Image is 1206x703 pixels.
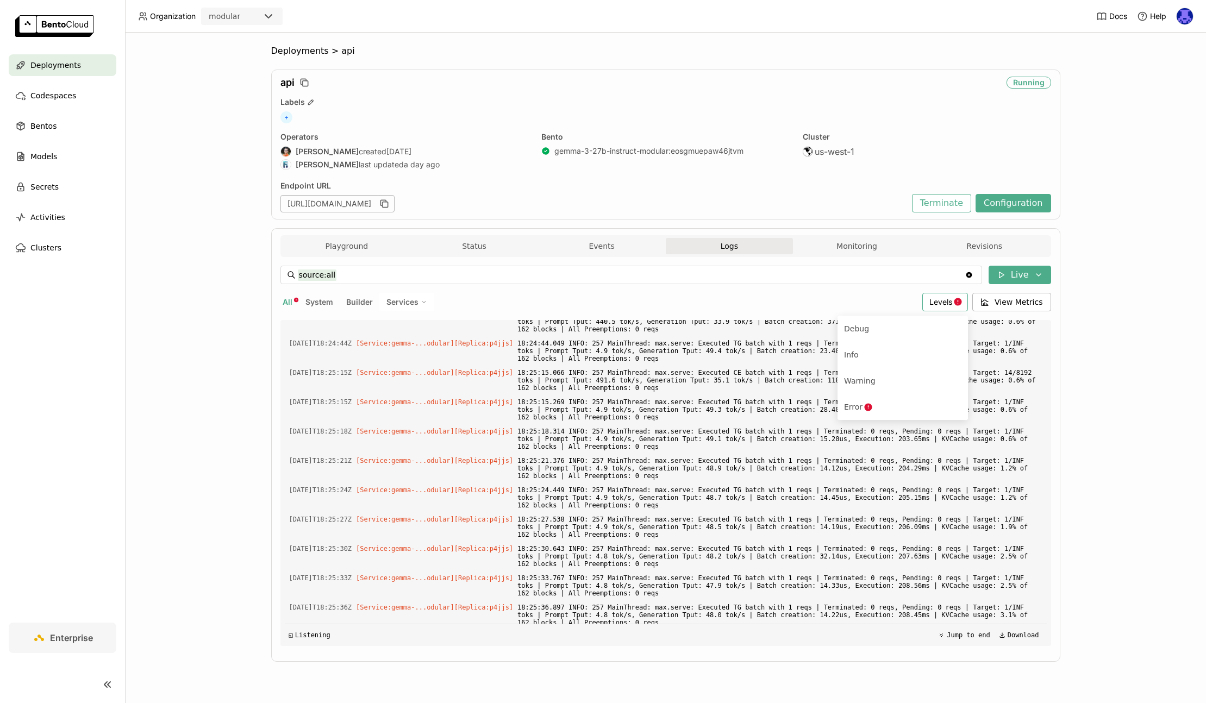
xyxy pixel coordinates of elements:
[454,428,513,435] span: [Replica:p4jjs]
[280,159,529,170] div: last updated
[922,293,968,311] div: Levels
[296,147,359,156] strong: [PERSON_NAME]
[280,146,529,157] div: created
[280,111,292,123] span: +
[289,601,352,613] span: 2025-09-12T18:25:36.897Z
[9,146,116,167] a: Models
[517,396,1042,423] span: 18:25:15.269 INFO: 257 MainThread: max.serve: Executed TG batch with 1 reqs | Terminated: 0 reqs,...
[844,350,859,359] span: Info
[356,340,454,347] span: [Service:gemma-...odular]
[281,147,291,156] img: Sean Sheng
[281,160,291,170] img: Frost Ming
[9,206,116,228] a: Activities
[289,455,352,467] span: 2025-09-12T18:25:21.376Z
[912,194,971,212] button: Terminate
[9,237,116,259] a: Clusters
[271,46,1060,57] nav: Breadcrumbs navigation
[271,46,329,57] span: Deployments
[356,457,454,465] span: [Service:gemma-...odular]
[1109,11,1127,21] span: Docs
[454,545,513,553] span: [Replica:p4jjs]
[356,428,454,435] span: [Service:gemma-...odular]
[9,85,116,106] a: Codespaces
[280,295,295,309] button: All
[404,160,440,170] span: a day ago
[356,516,454,523] span: [Service:gemma-...odular]
[289,543,352,555] span: 2025-09-12T18:25:30.644Z
[1150,11,1166,21] span: Help
[517,367,1042,394] span: 18:25:15.066 INFO: 257 MainThread: max.serve: Executed CE batch with 1 reqs | Terminated: 0 reqs,...
[356,545,454,553] span: [Service:gemma-...odular]
[289,396,352,408] span: 2025-09-12T18:25:15.269Z
[289,425,352,437] span: 2025-09-12T18:25:18.314Z
[1177,8,1193,24] img: Newton Jain
[386,147,411,156] span: [DATE]
[454,369,513,376] span: [Replica:p4jjs]
[793,238,921,254] button: Monitoring
[454,574,513,582] span: [Replica:p4jjs]
[921,238,1048,254] button: Revisions
[356,369,454,376] span: [Service:gemma-...odular]
[30,180,59,193] span: Secrets
[838,316,968,420] ul: Menu
[30,241,61,254] span: Clusters
[972,293,1051,311] button: View Metrics
[283,238,411,254] button: Playground
[30,59,81,72] span: Deployments
[296,160,359,170] strong: [PERSON_NAME]
[30,120,57,133] span: Bentos
[280,77,295,89] span: api
[30,211,65,224] span: Activities
[454,398,513,406] span: [Replica:p4jjs]
[803,132,1051,142] div: Cluster
[344,295,375,309] button: Builder
[454,340,513,347] span: [Replica:p4jjs]
[386,297,418,307] span: Services
[15,15,94,37] img: logo
[995,297,1043,307] span: View Metrics
[1137,11,1166,22] div: Help
[356,574,454,582] span: [Service:gemma-...odular]
[289,631,293,639] span: ◱
[1007,77,1051,89] div: Running
[538,238,666,254] button: Events
[454,486,513,494] span: [Replica:p4jjs]
[289,631,330,639] div: Listening
[50,632,93,643] span: Enterprise
[150,11,196,21] span: Organization
[815,146,854,157] span: us-west-1
[283,297,292,306] span: All
[517,337,1042,365] span: 18:24:44.049 INFO: 257 MainThread: max.serve: Executed TG batch with 1 reqs | Terminated: 0 reqs,...
[996,629,1042,642] button: Download
[303,295,335,309] button: System
[209,11,240,22] div: modular
[454,516,513,523] span: [Replica:p4jjs]
[280,181,907,191] div: Endpoint URL
[379,293,434,311] div: Services
[844,403,863,411] span: Error
[329,46,342,57] span: >
[517,513,1042,541] span: 18:25:27.538 INFO: 257 MainThread: max.serve: Executed TG batch with 1 reqs | Terminated: 0 reqs,...
[9,623,116,653] a: Enterprise
[9,54,116,76] a: Deployments
[9,115,116,137] a: Bentos
[289,513,352,525] span: 2025-09-12T18:25:27.539Z
[30,89,76,102] span: Codespaces
[30,150,57,163] span: Models
[341,46,354,57] span: api
[517,425,1042,453] span: 18:25:18.314 INFO: 257 MainThread: max.serve: Executed TG batch with 1 reqs | Terminated: 0 reqs,...
[541,132,790,142] div: Bento
[289,337,352,349] span: 2025-09-12T18:24:44.049Z
[989,266,1051,284] button: Live
[454,457,513,465] span: [Replica:p4jjs]
[356,486,454,494] span: [Service:gemma-...odular]
[280,195,395,212] div: [URL][DOMAIN_NAME]
[721,241,738,251] span: Logs
[517,308,1042,335] span: 18:24:43.846 INFO: 257 MainThread: max.serve: Executed CE batch with 1 reqs | Terminated: 0 reqs,...
[9,176,116,198] a: Secrets
[554,146,743,156] a: gemma-3-27b-instruct-modular:eosgmuepaw46jtvm
[517,572,1042,599] span: 18:25:33.767 INFO: 257 MainThread: max.serve: Executed TG batch with 1 reqs | Terminated: 0 reqs,...
[280,97,1051,107] div: Labels
[517,601,1042,629] span: 18:25:36.897 INFO: 257 MainThread: max.serve: Executed TG batch with 1 reqs | Terminated: 0 reqs,...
